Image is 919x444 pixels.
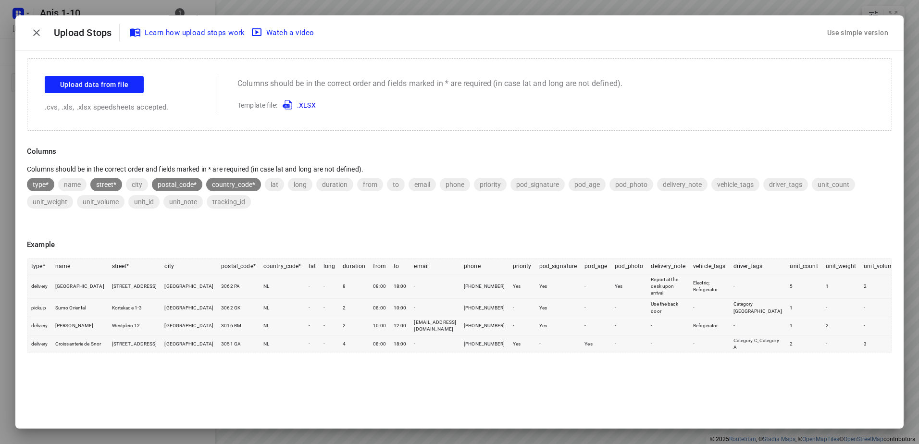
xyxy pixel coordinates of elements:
th: pod_photo [611,259,647,274]
td: [PHONE_NUMBER] [460,299,509,317]
td: Category [GEOGRAPHIC_DATA] [730,299,786,317]
td: [GEOGRAPHIC_DATA] [161,299,217,317]
th: delivery_note [647,259,689,274]
span: postal_code* [152,181,202,188]
th: country_code* [260,259,305,274]
th: city [161,259,217,274]
td: 2 [786,335,821,353]
th: name [51,259,108,274]
span: lat [265,181,284,188]
td: 12:00 [390,317,410,335]
td: delivery [27,317,51,335]
td: - [581,317,611,335]
td: 4 [339,335,369,353]
td: [PHONE_NUMBER] [460,335,509,353]
td: - [611,317,647,335]
img: XLSX [283,99,294,111]
td: [STREET_ADDRESS] [108,335,161,353]
a: .XLSX [279,101,316,109]
p: Columns [27,146,892,157]
span: pod_signature [510,181,565,188]
th: from [369,259,390,274]
td: Yes [509,335,535,353]
button: Use simple version [823,24,892,42]
td: - [730,274,786,299]
td: 5 [786,274,821,299]
td: Yes [535,317,581,335]
td: - [730,317,786,335]
td: Report at the desk upon arrival [647,274,689,299]
td: 2 [339,317,369,335]
td: - [305,274,319,299]
td: [PHONE_NUMBER] [460,274,509,299]
td: 18:00 [390,274,410,299]
td: Electric; Refrigerator [689,274,730,299]
td: [GEOGRAPHIC_DATA] [161,274,217,299]
td: - [860,299,900,317]
th: pod_signature [535,259,581,274]
td: - [581,299,611,317]
p: Template file: [237,99,622,111]
td: - [320,335,339,353]
div: Use simple version [825,25,890,41]
td: 1 [822,274,860,299]
td: [GEOGRAPHIC_DATA] [161,335,217,353]
span: duration [316,181,353,188]
th: driver_tags [730,259,786,274]
td: - [509,317,535,335]
span: unit_volume [77,198,124,206]
th: vehicle_tags [689,259,730,274]
td: - [410,299,460,317]
td: Kortekade 1-3 [108,299,161,317]
span: driver_tags [763,181,808,188]
span: Upload data from file [60,79,128,91]
td: - [305,299,319,317]
span: vehicle_tags [711,181,759,188]
td: pickup [27,299,51,317]
td: Use the back door [647,299,689,317]
td: 2 [822,317,860,335]
td: delivery [27,274,51,299]
span: from [357,181,383,188]
th: lat [305,259,319,274]
td: 1 [786,299,821,317]
span: unit_id [128,198,160,206]
span: street* [90,181,122,188]
td: 10:00 [369,317,390,335]
th: phone [460,259,509,274]
td: [GEOGRAPHIC_DATA] [51,274,108,299]
th: email [410,259,460,274]
td: - [305,317,319,335]
span: pod_photo [609,181,653,188]
a: Learn how upload stops work [127,24,249,41]
td: 3062 PA [217,274,260,299]
span: unit_count [812,181,855,188]
th: postal_code* [217,259,260,274]
td: - [647,335,689,353]
td: 2 [860,274,900,299]
td: - [320,299,339,317]
td: - [535,335,581,353]
td: 8 [339,274,369,299]
p: Upload Stops [54,25,119,40]
td: Yes [581,335,611,353]
th: to [390,259,410,274]
td: Refrigerator [689,317,730,335]
p: Columns should be in the correct order and fields marked in * are required (in case lat and long ... [27,164,892,174]
th: unit_volume [860,259,900,274]
span: phone [440,181,470,188]
span: Watch a video [253,26,314,39]
button: Upload data from file [45,76,144,93]
td: - [689,299,730,317]
td: - [410,335,460,353]
td: - [305,335,319,353]
td: 2 [339,299,369,317]
button: Watch a video [249,24,318,41]
td: - [647,317,689,335]
td: 10:00 [390,299,410,317]
td: [EMAIL_ADDRESS][DOMAIN_NAME] [410,317,460,335]
td: - [822,299,860,317]
span: tracking_id [207,198,251,206]
td: 08:00 [369,335,390,353]
td: - [860,317,900,335]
